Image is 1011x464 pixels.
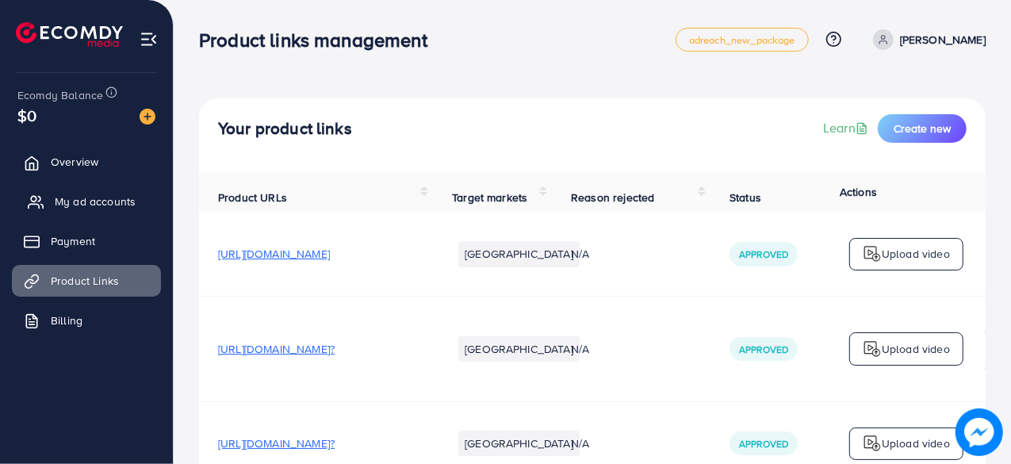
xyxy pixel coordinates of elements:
span: N/A [571,246,589,262]
a: [PERSON_NAME] [867,29,986,50]
span: Approved [739,343,788,356]
img: image [140,109,155,125]
span: Product Links [51,273,119,289]
span: Create new [894,121,951,136]
span: adreach_new_package [689,35,795,45]
li: [GEOGRAPHIC_DATA] [458,336,580,362]
p: Upload video [882,244,950,263]
span: [URL][DOMAIN_NAME]? [218,435,335,451]
li: [GEOGRAPHIC_DATA] [458,431,580,456]
span: Target markets [452,190,527,205]
p: Upload video [882,339,950,359]
a: adreach_new_package [676,28,809,52]
img: logo [863,244,882,263]
img: logo [863,339,882,359]
span: Product URLs [218,190,287,205]
span: Actions [840,184,877,200]
span: Approved [739,437,788,451]
span: Ecomdy Balance [17,87,103,103]
button: Create new [878,114,967,143]
img: logo [16,22,123,47]
h4: Your product links [218,119,352,139]
img: menu [140,30,158,48]
a: Payment [12,225,161,257]
span: Payment [51,233,95,249]
span: [URL][DOMAIN_NAME] [218,246,330,262]
img: logo [863,434,882,453]
img: image [955,408,1003,456]
h3: Product links management [199,29,440,52]
span: N/A [571,341,589,357]
a: Product Links [12,265,161,297]
p: Upload video [882,434,950,453]
span: Reason rejected [571,190,654,205]
span: [URL][DOMAIN_NAME]? [218,341,335,357]
span: Billing [51,313,82,328]
span: N/A [571,435,589,451]
span: Overview [51,154,98,170]
a: Overview [12,146,161,178]
a: Billing [12,305,161,336]
span: Approved [739,247,788,261]
span: $0 [17,104,36,127]
p: [PERSON_NAME] [900,30,986,49]
li: [GEOGRAPHIC_DATA] [458,241,580,267]
span: Status [730,190,761,205]
a: My ad accounts [12,186,161,217]
span: My ad accounts [55,194,136,209]
a: Learn [823,119,871,137]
